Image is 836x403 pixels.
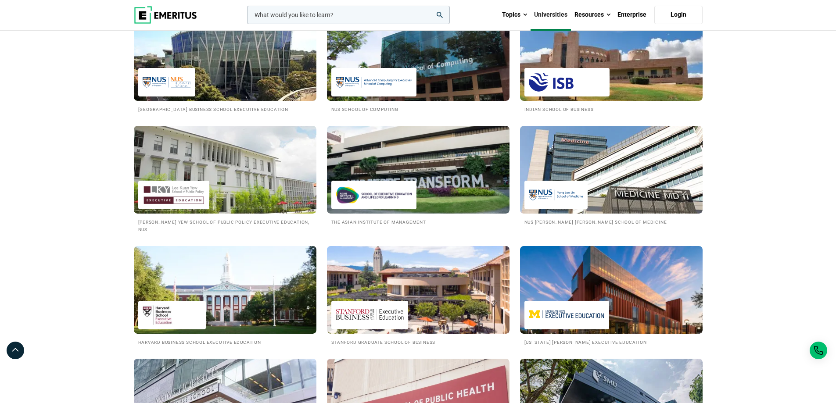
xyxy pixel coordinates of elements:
img: Universities We Work With [134,246,316,334]
input: woocommerce-product-search-field-0 [247,6,450,24]
a: Universities We Work With Asian Institute of Management The Asian Institute of Management [327,126,509,225]
a: Universities We Work With Harvard Business School Executive Education Harvard Business School Exe... [134,246,316,346]
a: Universities We Work With NUS Yong Loo Lin School of Medicine NUS [PERSON_NAME] [PERSON_NAME] Sch... [520,126,703,225]
img: Universities We Work With [134,126,316,214]
img: NUS School of Computing [336,72,412,92]
img: Universities We Work With [520,126,703,214]
img: Stanford Graduate School of Business [336,305,404,325]
img: NUS Yong Loo Lin School of Medicine [529,185,583,205]
h2: [GEOGRAPHIC_DATA] Business School Executive Education [138,105,312,113]
img: Universities We Work With [134,13,316,101]
img: Asian Institute of Management [336,185,412,205]
h2: The Asian Institute of Management [331,218,505,225]
h2: [PERSON_NAME] Yew School of Public Policy Executive Education, NUS [138,218,312,233]
img: Universities We Work With [327,126,509,214]
img: Harvard Business School Executive Education [143,305,201,325]
a: Universities We Work With NUS School of Computing NUS School of Computing [327,13,509,113]
img: Lee Kuan Yew School of Public Policy Executive Education, NUS [143,185,205,205]
img: Indian School of Business [529,72,605,92]
a: Universities We Work With Lee Kuan Yew School of Public Policy Executive Education, NUS [PERSON_N... [134,126,316,233]
h2: NUS [PERSON_NAME] [PERSON_NAME] School of Medicine [524,218,698,225]
h2: NUS School of Computing [331,105,505,113]
h2: Harvard Business School Executive Education [138,338,312,346]
a: Login [654,6,703,24]
a: Universities We Work With Michigan Ross Executive Education [US_STATE] [PERSON_NAME] Executive Ed... [520,246,703,346]
img: Michigan Ross Executive Education [529,305,605,325]
img: Universities We Work With [520,13,703,101]
h2: [US_STATE] [PERSON_NAME] Executive Education [524,338,698,346]
a: Universities We Work With Indian School of Business Indian School of Business [520,13,703,113]
h2: Indian School of Business [524,105,698,113]
a: Universities We Work With Stanford Graduate School of Business Stanford Graduate School of Business [327,246,509,346]
img: Universities We Work With [520,246,703,334]
img: Universities We Work With [327,246,509,334]
h2: Stanford Graduate School of Business [331,338,505,346]
img: National University of Singapore Business School Executive Education [143,72,191,92]
a: Universities We Work With National University of Singapore Business School Executive Education [G... [134,13,316,113]
img: Universities We Work With [327,13,509,101]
